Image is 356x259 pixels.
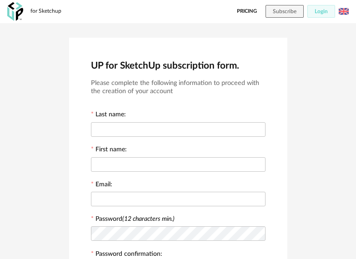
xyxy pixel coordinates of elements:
[273,9,296,14] span: Subscribe
[91,111,126,120] label: Last name:
[315,9,328,14] span: Login
[91,146,127,154] label: First name:
[237,5,257,18] a: Pricing
[91,60,266,72] h2: UP for SketchUp subscription form.
[95,216,175,222] label: Password
[7,2,23,21] img: OXP
[91,251,162,259] label: Password confirmation:
[122,216,175,222] i: (12 characters min.)
[91,181,112,189] label: Email:
[30,8,61,15] div: for Sketchup
[339,6,349,16] img: us
[307,5,335,18] button: Login
[91,79,266,96] h3: Please complete the following information to proceed with the creation of your account
[266,5,304,18] button: Subscribe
